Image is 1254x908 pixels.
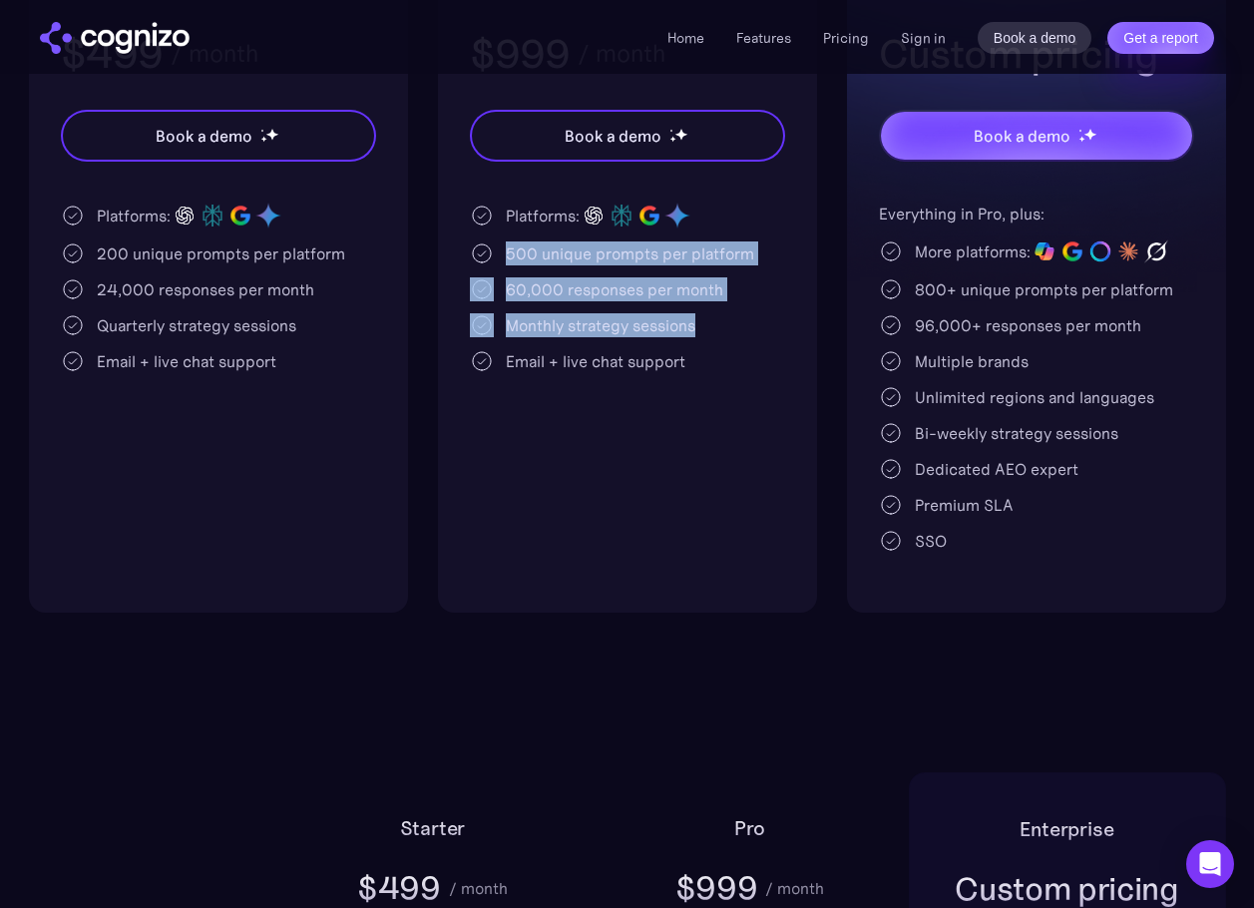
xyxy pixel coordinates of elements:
img: star [260,136,267,143]
div: Email + live chat support [97,349,276,373]
a: home [40,22,190,54]
img: star [1083,128,1096,141]
img: star [260,129,263,132]
div: SSO [915,529,947,553]
div: Platforms: [506,204,580,227]
a: Book a demostarstarstar [470,110,785,162]
div: 800+ unique prompts per platform [915,277,1173,301]
img: star [669,136,676,143]
div: Bi-weekly strategy sessions [915,421,1118,445]
div: Premium SLA [915,493,1014,517]
div: Unlimited regions and languages [915,385,1154,409]
div: Everything in Pro, plus: [879,202,1194,226]
div: Book a demo [974,124,1069,148]
div: 24,000 responses per month [97,277,314,301]
div: Quarterly strategy sessions [97,313,296,337]
div: 200 unique prompts per platform [97,241,345,265]
div: 96,000+ responses per month [915,313,1141,337]
img: star [1078,136,1085,143]
a: Get a report [1107,22,1214,54]
a: Sign in [901,26,946,50]
div: Dedicated AEO expert [915,457,1078,481]
div: Book a demo [565,124,660,148]
img: star [669,129,672,132]
img: star [1078,129,1081,132]
h2: Pro [734,812,765,844]
a: Book a demostarstarstar [61,110,376,162]
h2: Enterprise [1020,813,1113,845]
a: Features [736,29,791,47]
div: Book a demo [156,124,251,148]
a: Book a demo [978,22,1092,54]
div: Monthly strategy sessions [506,313,695,337]
img: star [265,128,278,141]
div: 500 unique prompts per platform [506,241,754,265]
a: Pricing [823,29,869,47]
div: Email + live chat support [506,349,685,373]
img: star [674,128,687,141]
div: / month [765,876,824,900]
div: / month [449,876,508,900]
div: Open Intercom Messenger [1186,840,1234,888]
div: More platforms: [915,239,1031,263]
a: Home [667,29,704,47]
img: cognizo logo [40,22,190,54]
h2: Starter [400,812,466,844]
a: Book a demostarstarstar [879,110,1194,162]
div: Multiple brands [915,349,1029,373]
div: Platforms: [97,204,171,227]
div: 60,000 responses per month [506,277,723,301]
